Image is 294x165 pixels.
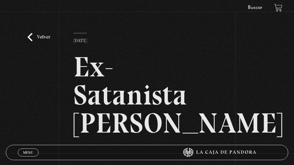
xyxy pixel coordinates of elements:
[274,4,282,12] a: View your shopping cart
[73,33,87,45] p: [DATE]
[21,156,35,160] span: Cerrar
[73,53,220,137] h2: Ex-Satanista [PERSON_NAME]
[23,151,33,154] span: Menu
[28,33,50,41] a: Volver
[248,5,262,10] a: Buscar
